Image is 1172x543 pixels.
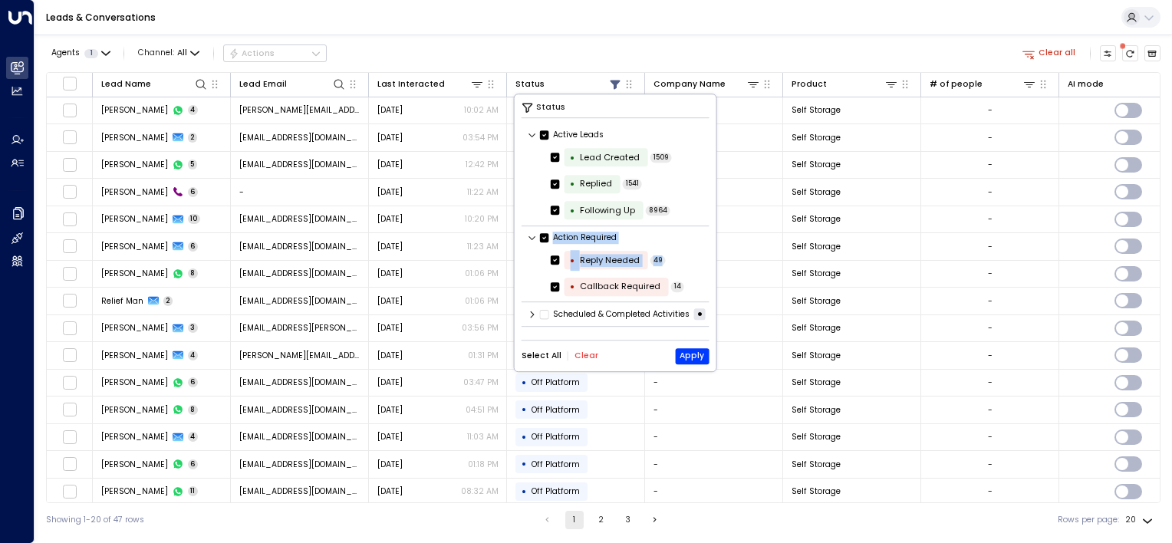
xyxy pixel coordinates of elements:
button: Go to page 3 [619,511,637,529]
div: • [522,373,527,393]
span: Off Platform [532,404,580,416]
span: sunitadave@gmail.com [239,485,360,497]
span: Self Storage [792,485,841,497]
td: - [231,179,369,206]
span: Self Storage [792,241,841,252]
span: Off Platform [532,459,580,470]
td: - [645,424,783,451]
span: rubypabi89@gmail.com [239,377,360,388]
label: Rows per page: [1058,514,1119,526]
div: • [570,173,575,194]
span: 1 [84,49,98,58]
div: Callback Required [580,280,660,293]
span: 6 [188,459,199,469]
div: - [988,350,993,361]
div: Company Name [653,77,726,91]
div: • [694,308,706,320]
span: Paul Mantel [101,132,168,143]
div: Product [792,77,827,91]
span: 4 [188,105,199,115]
button: Actions [223,44,327,63]
span: Carla Slidel [101,241,168,252]
div: Company Name [653,77,761,91]
p: 10:20 PM [465,213,499,225]
div: Status [515,77,623,91]
span: Ken Reece [101,431,168,443]
span: Self Storage [792,431,841,443]
span: 5 [188,160,198,169]
span: 8 [188,268,199,278]
span: Toggle select row [62,484,77,499]
div: Last Interacted [377,77,445,91]
span: Self Storage [792,459,841,470]
div: Last Interacted [377,77,485,91]
div: # of people [930,77,983,91]
span: There are new threads available. Refresh the grid to view the latest updates. [1122,45,1139,62]
span: Toggle select row [62,294,77,308]
span: Toggle select row [62,403,77,417]
span: Toggle select row [62,239,77,254]
span: Sep 12, 2025 [377,431,403,443]
span: Sep 19, 2025 [377,377,403,388]
span: Sep 29, 2025 [377,213,403,225]
div: - [988,186,993,198]
div: Replied [580,177,612,190]
div: • [522,454,527,474]
p: 11:22 AM [467,186,499,198]
div: Product [792,77,899,91]
div: • [570,250,575,271]
span: r8relief@accessstorage.com [239,295,360,307]
span: Toggle select all [62,76,77,90]
p: 01:31 PM [468,350,499,361]
span: Yesterday [377,104,403,116]
div: - [988,431,993,443]
button: Agents1 [46,45,114,61]
span: kenreece5@gmail.com [239,431,360,443]
span: Sep 20, 2025 [377,350,403,361]
span: Agents [51,49,80,58]
div: - [988,404,993,416]
button: Apply [675,348,709,364]
span: Vincent Bell [101,104,168,116]
span: Self Storage [792,159,841,170]
div: # of people [930,77,1037,91]
button: Go to page 2 [592,511,611,529]
div: - [988,159,993,170]
span: rich.clarke@mac.com [239,322,360,334]
div: Lead Name [101,77,151,91]
div: - [988,268,993,279]
span: Sep 16, 2025 [377,404,403,416]
span: Vince.bell@securitas.uk.com [239,104,360,116]
span: Sep 30, 2025 [377,186,403,198]
span: Sep 27, 2025 [377,241,403,252]
div: • [570,200,575,221]
div: • [570,276,575,297]
div: - [988,459,993,470]
span: Jingjing Yan [101,159,168,170]
span: 6 [188,377,199,387]
span: Sep 11, 2025 [377,459,403,470]
button: Customize [1100,45,1117,62]
span: Sep 25, 2025 [377,268,403,279]
div: - [988,322,993,334]
span: 6 [188,187,199,197]
span: Oct 05, 2025 [377,132,403,143]
span: Arpana Sunuwar [101,377,168,388]
span: nick.mantel@yahoo.com [239,132,360,143]
span: Off Platform [532,431,580,443]
span: lisakreuzbauer@gmail.com [239,404,360,416]
span: 14 [671,281,684,292]
span: Toggle select row [62,321,77,335]
button: Clear [574,351,598,360]
p: 01:18 PM [468,459,499,470]
span: 6 [188,242,199,252]
div: Reply Needed [580,254,640,267]
div: - [988,132,993,143]
span: Channel: [133,45,204,61]
button: Archived Leads [1144,45,1161,62]
span: Off Platform [532,377,580,388]
span: scothy9@gmail.com [239,213,360,225]
td: - [645,479,783,505]
span: Toggle select row [62,457,77,472]
span: carlaslidel@hotmail.co.uk [239,241,360,252]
